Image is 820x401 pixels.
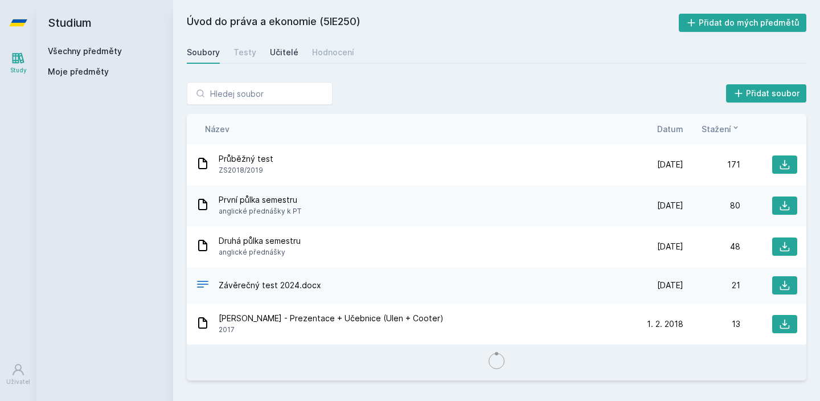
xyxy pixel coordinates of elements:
[219,280,321,291] span: Závěrečný test 2024.docx
[2,46,34,80] a: Study
[726,84,807,103] button: Přidat soubor
[219,324,444,335] span: 2017
[219,206,301,217] span: anglické přednášky k PT
[187,14,679,32] h2: Úvod do práva a ekonomie (5IE250)
[702,123,731,135] span: Stažení
[683,159,740,170] div: 171
[219,313,444,324] span: [PERSON_NAME] - Prezentace + Učebnice (Ulen + Cooter)
[219,153,273,165] span: Průběžný test
[6,378,30,386] div: Uživatel
[219,235,301,247] span: Druhá půlka semestru
[187,47,220,58] div: Soubory
[270,47,298,58] div: Učitelé
[219,247,301,258] span: anglické přednášky
[683,318,740,330] div: 13
[10,66,27,75] div: Study
[205,123,229,135] button: Název
[270,41,298,64] a: Učitelé
[683,280,740,291] div: 21
[657,159,683,170] span: [DATE]
[187,41,220,64] a: Soubory
[683,200,740,211] div: 80
[219,165,273,176] span: ZS2018/2019
[683,241,740,252] div: 48
[312,41,354,64] a: Hodnocení
[657,123,683,135] button: Datum
[2,357,34,392] a: Uživatel
[233,41,256,64] a: Testy
[219,194,301,206] span: První půlka semestru
[187,82,333,105] input: Hledej soubor
[647,318,683,330] span: 1. 2. 2018
[657,280,683,291] span: [DATE]
[657,200,683,211] span: [DATE]
[702,123,740,135] button: Stažení
[196,277,210,294] div: DOCX
[48,46,122,56] a: Všechny předměty
[657,241,683,252] span: [DATE]
[679,14,807,32] button: Přidat do mých předmětů
[233,47,256,58] div: Testy
[48,66,109,77] span: Moje předměty
[312,47,354,58] div: Hodnocení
